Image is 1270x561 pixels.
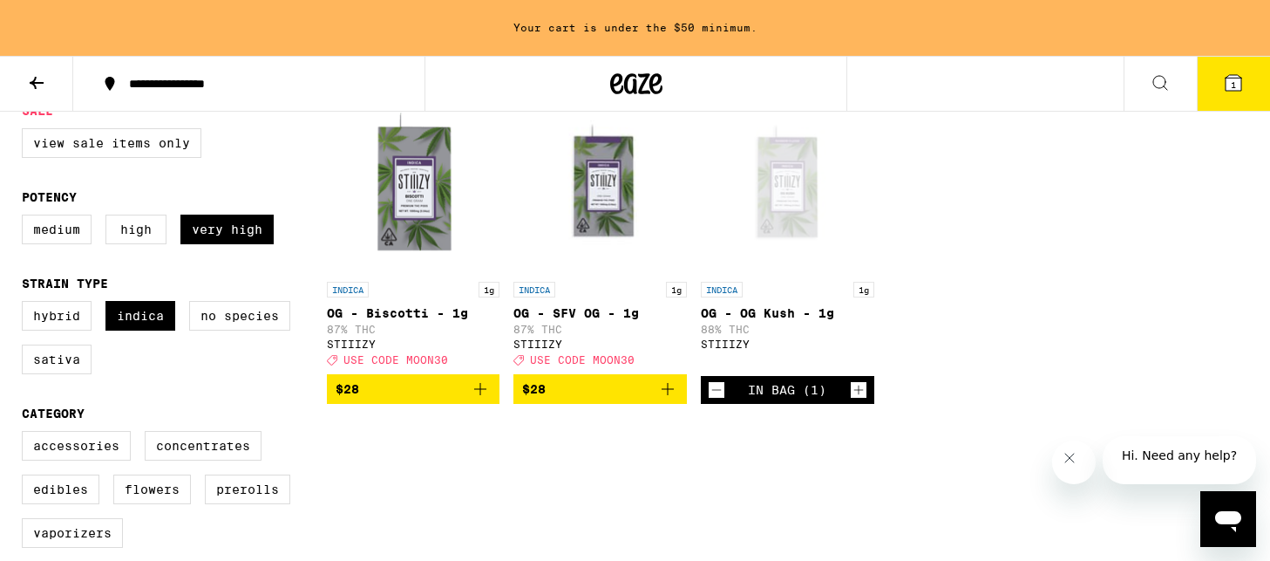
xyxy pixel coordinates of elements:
label: Edibles [22,475,99,504]
button: Add to bag [513,374,687,404]
a: Open page for OG - SFV OG - 1g from STIIIZY [513,99,687,374]
button: Add to bag [327,374,500,404]
label: Accessories [22,431,131,461]
legend: Strain Type [22,277,108,291]
label: High [105,215,166,244]
p: OG - SFV OG - 1g [513,306,687,320]
legend: Category [22,407,85,421]
label: Medium [22,215,92,244]
span: USE CODE MOON30 [343,354,448,366]
button: 1 [1197,57,1270,111]
p: INDICA [513,282,555,298]
label: Vaporizers [22,518,123,548]
button: Increment [850,381,867,399]
span: $28 [336,382,359,396]
legend: Potency [22,190,77,204]
a: Open page for OG - Biscotti - 1g from STIIIZY [327,99,500,374]
p: 1g [666,282,687,298]
div: In Bag (1) [748,383,826,397]
p: 88% THC [701,324,874,335]
label: Very High [180,215,274,244]
div: STIIIZY [327,339,500,350]
p: 1g [479,282,499,298]
button: Decrement [708,381,725,399]
a: Open page for OG - OG Kush - 1g from STIIIZY [701,99,874,376]
iframe: Button to launch messaging window [1200,491,1256,547]
label: Hybrid [22,301,92,331]
span: 1 [1231,79,1236,90]
img: STIIIZY - OG - SFV OG - 1g [513,99,687,273]
span: USE CODE MOON30 [530,354,635,366]
div: STIIIZY [513,339,687,350]
p: INDICA [701,282,743,298]
label: View Sale Items Only [22,128,201,158]
p: 87% THC [327,324,500,335]
iframe: Message from company [1103,436,1256,484]
div: STIIIZY [701,339,874,350]
span: $28 [522,382,546,396]
p: INDICA [327,282,369,298]
label: Sativa [22,345,92,374]
img: STIIIZY - OG - Biscotti - 1g [327,99,500,273]
p: 87% THC [513,324,687,335]
iframe: Close message [1052,441,1096,484]
p: 1g [853,282,874,298]
label: Prerolls [205,475,290,504]
label: Flowers [113,475,191,504]
label: Indica [105,301,175,331]
p: OG - Biscotti - 1g [327,306,500,320]
p: OG - OG Kush - 1g [701,306,874,320]
label: Concentrates [145,431,261,461]
label: No Species [189,301,290,331]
